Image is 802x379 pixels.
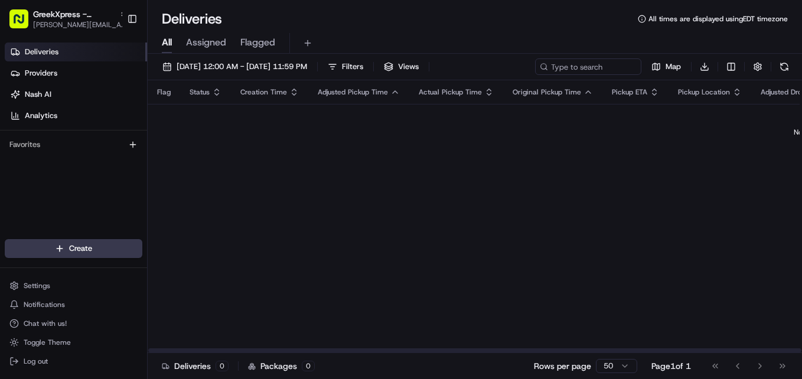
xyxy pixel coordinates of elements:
[69,243,92,254] span: Create
[25,89,51,100] span: Nash AI
[398,61,419,72] span: Views
[5,5,122,33] button: GreekXpress - [GEOGRAPHIC_DATA][PERSON_NAME][EMAIL_ADDRESS][DOMAIN_NAME]
[5,106,147,125] a: Analytics
[678,87,730,97] span: Pickup Location
[5,239,142,258] button: Create
[419,87,482,97] span: Actual Pickup Time
[5,334,142,351] button: Toggle Theme
[5,43,147,61] a: Deliveries
[186,35,226,50] span: Assigned
[190,87,210,97] span: Status
[342,61,363,72] span: Filters
[379,58,424,75] button: Views
[162,9,222,28] h1: Deliveries
[240,87,287,97] span: Creation Time
[157,87,171,97] span: Flag
[25,68,57,79] span: Providers
[513,87,581,97] span: Original Pickup Time
[534,360,591,372] p: Rows per page
[318,87,388,97] span: Adjusted Pickup Time
[24,338,71,347] span: Toggle Theme
[535,58,641,75] input: Type to search
[5,85,147,104] a: Nash AI
[648,14,788,24] span: All times are displayed using EDT timezone
[162,360,229,372] div: Deliveries
[216,361,229,371] div: 0
[162,35,172,50] span: All
[33,8,115,20] button: GreekXpress - [GEOGRAPHIC_DATA]
[5,64,147,83] a: Providers
[240,35,275,50] span: Flagged
[302,361,315,371] div: 0
[157,58,312,75] button: [DATE] 12:00 AM - [DATE] 11:59 PM
[5,315,142,332] button: Chat with us!
[322,58,369,75] button: Filters
[5,353,142,370] button: Log out
[24,357,48,366] span: Log out
[5,296,142,313] button: Notifications
[25,110,57,121] span: Analytics
[24,319,67,328] span: Chat with us!
[24,281,50,290] span: Settings
[5,135,142,154] div: Favorites
[646,58,686,75] button: Map
[776,58,793,75] button: Refresh
[5,277,142,294] button: Settings
[612,87,647,97] span: Pickup ETA
[33,20,128,30] button: [PERSON_NAME][EMAIL_ADDRESS][DOMAIN_NAME]
[666,61,681,72] span: Map
[651,360,691,372] div: Page 1 of 1
[25,47,58,57] span: Deliveries
[24,300,65,309] span: Notifications
[248,360,315,372] div: Packages
[177,61,307,72] span: [DATE] 12:00 AM - [DATE] 11:59 PM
